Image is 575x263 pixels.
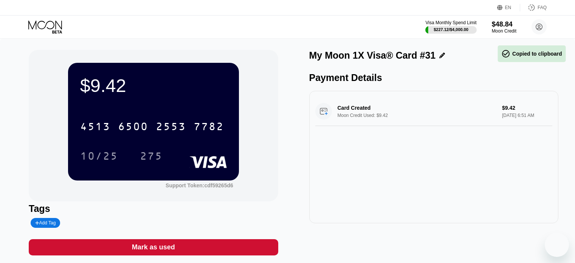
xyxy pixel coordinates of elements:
div: 4513 [80,121,110,134]
div: 10/25 [80,151,118,163]
div: Visa Monthly Spend Limit [425,20,476,25]
div: Tags [29,203,278,214]
div: Mark as used [29,239,278,255]
div: Copied to clipboard [501,49,562,58]
div: $227.12 / $4,000.00 [434,27,468,32]
div: EN [505,5,511,10]
div: My Moon 1X Visa® Card #31 [309,50,436,61]
div: 275 [140,151,163,163]
div: Add Tag [35,220,56,226]
span:  [501,49,510,58]
div: Mark as used [132,243,175,252]
div: $9.42 [80,75,227,96]
div: 275 [134,146,168,165]
div: Support Token: cdf59265d6 [166,182,233,188]
iframe: Button to launch messaging window [545,233,569,257]
div: $48.84 [492,20,516,28]
div: 4513650025537782 [76,117,228,136]
div: $48.84Moon Credit [492,20,516,34]
div: Add Tag [31,218,60,228]
div: Payment Details [309,72,558,83]
div: Support Token:cdf59265d6 [166,182,233,188]
div: EN [497,4,520,11]
div: Visa Monthly Spend Limit$227.12/$4,000.00 [425,20,476,34]
div: 10/25 [74,146,124,165]
div: FAQ [520,4,547,11]
div: Moon Credit [492,28,516,34]
div: 7782 [194,121,224,134]
div: FAQ [538,5,547,10]
div: 2553 [156,121,186,134]
div: 6500 [118,121,148,134]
